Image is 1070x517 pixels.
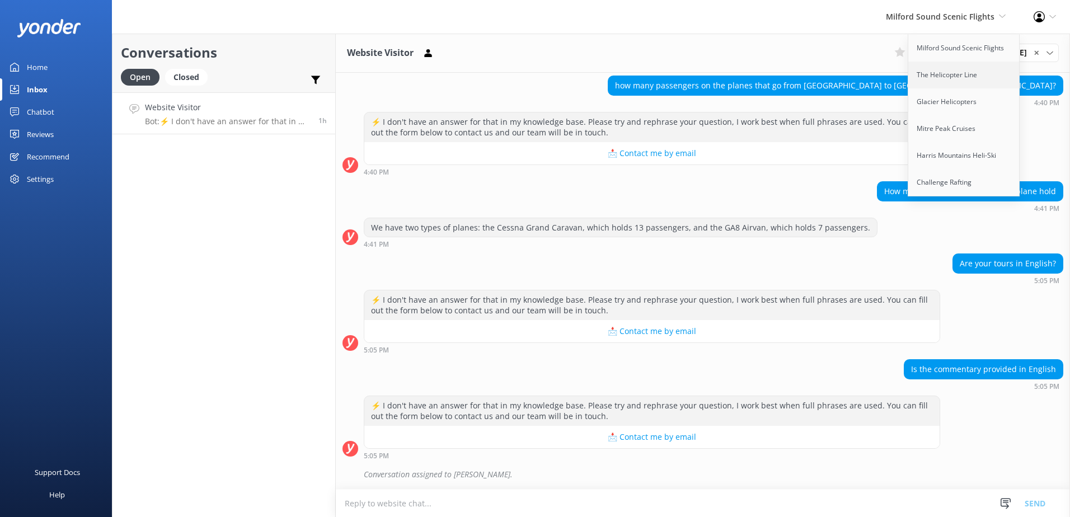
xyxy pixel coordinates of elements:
div: Inbox [27,78,48,101]
div: ⚡ I don't have an answer for that in my knowledge base. Please try and rephrase your question, I ... [364,112,940,142]
div: Reviews [27,123,54,145]
h2: Conversations [121,42,327,63]
div: Support Docs [35,461,80,483]
a: Milford Sound Scenic Flights [908,35,1020,62]
div: Are your tours in English? [953,254,1063,273]
div: Open [121,69,159,86]
div: We have two types of planes: the Cessna Grand Caravan, which holds 13 passengers, and the GA8 Air... [364,218,877,237]
div: Oct 13 2025 04:41pm (UTC +13:00) Pacific/Auckland [364,240,877,248]
button: 📩 Contact me by email [364,142,940,164]
a: Mitre Peak Cruises [908,115,1020,142]
strong: 4:40 PM [364,169,389,176]
a: The Helicopter Line [908,62,1020,88]
a: Glacier Helicopters [908,88,1020,115]
div: How many passengers does the airplane hold [877,182,1063,201]
a: Open [121,70,165,83]
strong: 4:41 PM [1034,205,1059,212]
div: Settings [27,168,54,190]
span: Oct 13 2025 05:05pm (UTC +13:00) Pacific/Auckland [318,116,327,125]
div: Oct 13 2025 04:41pm (UTC +13:00) Pacific/Auckland [877,204,1063,212]
div: Oct 13 2025 04:40pm (UTC +13:00) Pacific/Auckland [364,168,940,176]
div: Recommend [27,145,69,168]
h3: Website Visitor [347,46,414,60]
p: Bot: ⚡ I don't have an answer for that in my knowledge base. Please try and rephrase your questio... [145,116,310,126]
div: how many passengers on the planes that go from [GEOGRAPHIC_DATA] to [GEOGRAPHIC_DATA] [GEOGRAPHIC... [608,76,1063,95]
div: Conversation assigned to [PERSON_NAME]. [364,465,1063,484]
button: 📩 Contact me by email [364,426,940,448]
div: Oct 13 2025 05:05pm (UTC +13:00) Pacific/Auckland [364,452,940,459]
div: ⚡ I don't have an answer for that in my knowledge base. Please try and rephrase your question, I ... [364,396,940,426]
strong: 4:41 PM [364,241,389,248]
button: 📩 Contact me by email [364,320,940,342]
div: Help [49,483,65,506]
a: Closed [165,70,213,83]
div: Home [27,56,48,78]
strong: 5:05 PM [364,453,389,459]
div: Closed [165,69,208,86]
a: Challenge Rafting [908,169,1020,196]
div: Oct 13 2025 05:05pm (UTC +13:00) Pacific/Auckland [364,346,940,354]
div: Oct 13 2025 05:05pm (UTC +13:00) Pacific/Auckland [904,382,1063,390]
span: Milford Sound Scenic Flights [886,11,994,22]
img: yonder-white-logo.png [17,19,81,37]
strong: 4:40 PM [1034,100,1059,106]
div: Chatbot [27,101,54,123]
h4: Website Visitor [145,101,310,114]
a: Harris Mountains Heli-Ski [908,142,1020,169]
a: Website VisitorBot:⚡ I don't have an answer for that in my knowledge base. Please try and rephras... [112,92,335,134]
strong: 5:05 PM [1034,383,1059,390]
div: ⚡ I don't have an answer for that in my knowledge base. Please try and rephrase your question, I ... [364,290,940,320]
span: ✕ [1034,48,1039,58]
div: Oct 13 2025 05:05pm (UTC +13:00) Pacific/Auckland [952,276,1063,284]
div: Is the commentary provided in English [904,360,1063,379]
div: Oct 13 2025 04:40pm (UTC +13:00) Pacific/Auckland [608,98,1063,106]
div: 2025-10-13T05:18:24.228 [342,465,1063,484]
strong: 5:05 PM [1034,278,1059,284]
strong: 5:05 PM [364,347,389,354]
